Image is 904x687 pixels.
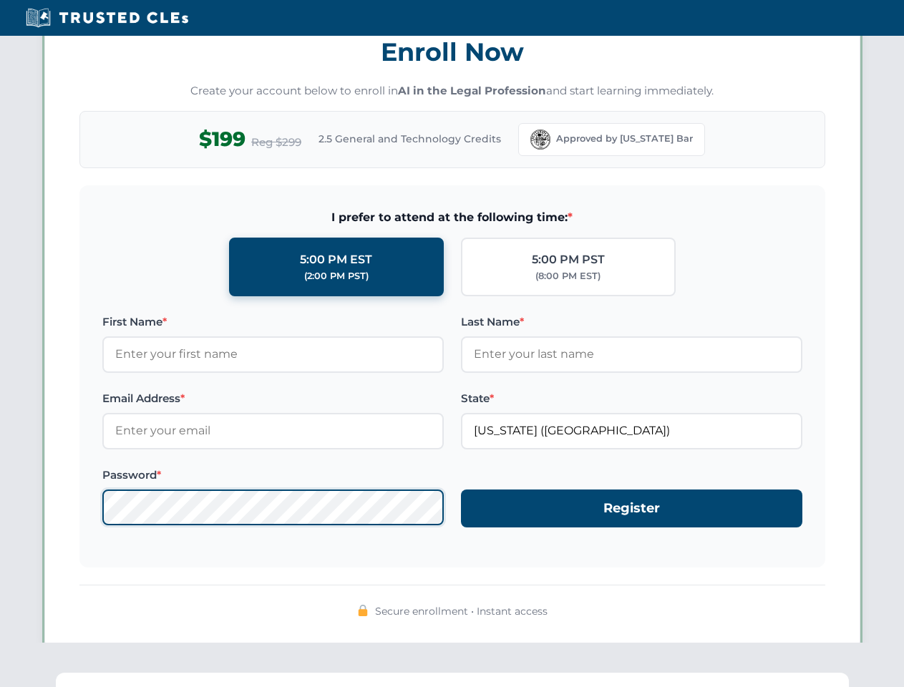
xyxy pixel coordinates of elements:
[102,390,444,407] label: Email Address
[102,413,444,449] input: Enter your email
[79,83,825,99] p: Create your account below to enroll in and start learning immediately.
[102,313,444,331] label: First Name
[461,336,802,372] input: Enter your last name
[461,390,802,407] label: State
[102,467,444,484] label: Password
[251,134,301,151] span: Reg $299
[79,29,825,74] h3: Enroll Now
[532,250,605,269] div: 5:00 PM PST
[304,269,369,283] div: (2:00 PM PST)
[530,130,550,150] img: Florida Bar
[556,132,693,146] span: Approved by [US_STATE] Bar
[102,336,444,372] input: Enter your first name
[461,489,802,527] button: Register
[375,603,548,619] span: Secure enrollment • Instant access
[199,123,246,155] span: $199
[535,269,601,283] div: (8:00 PM EST)
[461,413,802,449] input: Florida (FL)
[461,313,802,331] label: Last Name
[21,7,193,29] img: Trusted CLEs
[102,208,802,227] span: I prefer to attend at the following time:
[357,605,369,616] img: 🔒
[300,250,372,269] div: 5:00 PM EST
[319,131,501,147] span: 2.5 General and Technology Credits
[398,84,546,97] strong: AI in the Legal Profession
